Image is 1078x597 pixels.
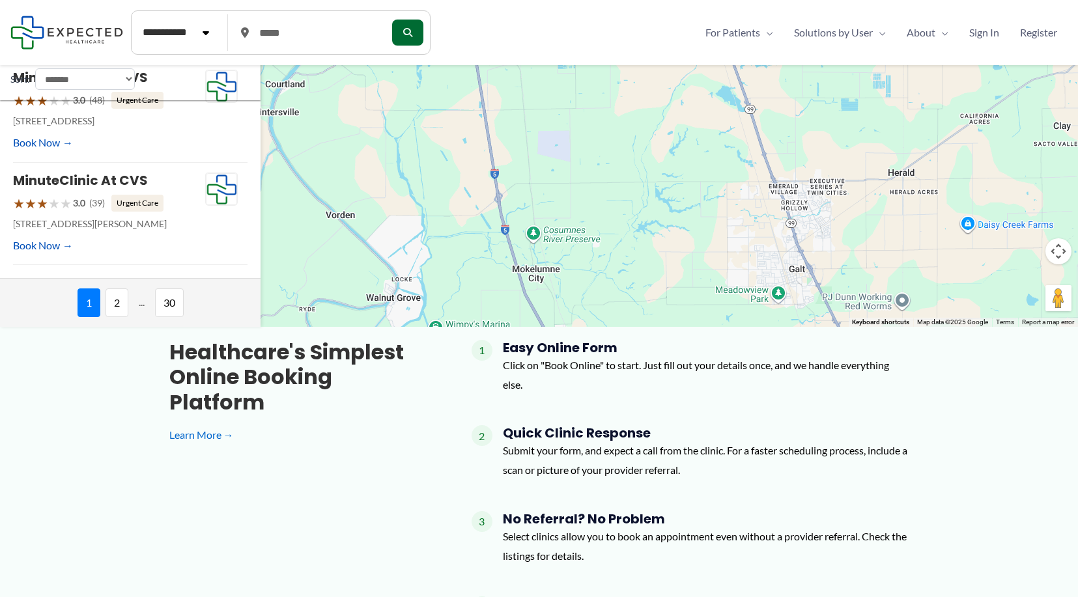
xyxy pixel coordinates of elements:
span: ★ [48,89,60,113]
a: Book Now [13,133,73,152]
span: Register [1020,23,1057,42]
span: ★ [60,191,72,215]
label: Sort: [10,71,30,88]
a: Learn More → [169,425,430,445]
h4: Quick Clinic Response [503,425,909,441]
button: Keyboard shortcuts [852,318,909,327]
a: MinuteClinic at CVS [13,171,148,189]
a: Report a map error [1022,318,1074,326]
span: Urgent Care [111,195,163,212]
a: Solutions by UserMenu Toggle [784,23,896,42]
span: Urgent Care [111,92,163,109]
button: Map camera controls [1045,238,1071,264]
h3: Healthcare's simplest online booking platform [169,340,430,415]
a: Register [1010,23,1068,42]
span: For Patients [705,23,760,42]
p: Submit your form, and expect a call from the clinic. For a faster scheduling process, include a s... [503,441,909,479]
img: Expected Healthcare Logo - side, dark font, small [10,16,123,49]
a: Terms (opens in new tab) [996,318,1014,326]
span: ★ [13,89,25,113]
a: Book Now [13,236,73,255]
span: Menu Toggle [935,23,948,42]
span: (39) [89,195,105,212]
span: About [907,23,935,42]
span: 3.0 [73,195,85,212]
h4: No Referral? No Problem [503,511,909,527]
span: Solutions by User [794,23,873,42]
a: AboutMenu Toggle [896,23,959,42]
span: ★ [25,191,36,215]
span: ★ [36,191,48,215]
h4: Easy Online Form [503,340,909,355]
p: [STREET_ADDRESS][PERSON_NAME] [13,215,205,232]
span: ★ [60,89,72,113]
span: ... [134,288,150,317]
p: Click on "Book Online" to start. Just fill out your details once, and we handle everything else. [503,355,909,394]
span: ★ [13,191,25,215]
span: Sign In [969,23,999,42]
span: 3 [472,511,492,532]
span: 30 [155,288,184,317]
span: 2 [472,425,492,446]
span: Map data ©2025 Google [917,318,988,326]
span: ★ [48,191,60,215]
span: 3.0 [73,92,85,109]
span: Menu Toggle [760,23,773,42]
a: For PatientsMenu Toggle [695,23,784,42]
p: Select clinics allow you to book an appointment even without a provider referral. Check the listi... [503,527,909,565]
img: Expected Healthcare Logo [206,173,237,206]
span: ★ [36,89,48,113]
button: Drag Pegman onto the map to open Street View [1045,285,1071,311]
span: (48) [89,92,105,109]
span: Menu Toggle [873,23,886,42]
a: Sign In [959,23,1010,42]
span: 2 [106,288,128,317]
span: 1 [78,288,100,317]
span: 1 [472,340,492,361]
span: ★ [25,89,36,113]
p: [STREET_ADDRESS] [13,113,205,130]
